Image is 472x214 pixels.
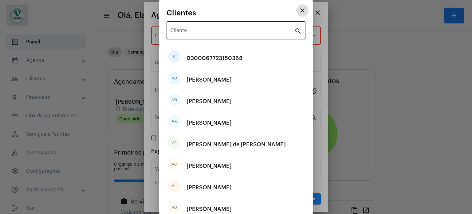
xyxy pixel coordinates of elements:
[187,178,232,197] div: [PERSON_NAME]
[168,158,180,171] div: AC
[187,49,242,67] div: 0300067723150368
[299,7,306,14] mat-icon: close
[187,157,232,175] div: [PERSON_NAME]
[168,137,180,149] div: AJ
[170,29,294,34] input: Pesquisar cliente
[167,9,196,17] span: Clientes
[187,71,232,89] div: [PERSON_NAME]
[168,180,180,192] div: AL
[168,94,180,106] div: AG
[168,50,180,63] div: 0
[294,27,302,34] mat-icon: search
[168,201,180,214] div: AD
[187,135,286,154] div: [PERSON_NAME] de [PERSON_NAME]
[187,92,232,111] div: [PERSON_NAME]
[168,72,180,84] div: AD
[187,114,232,132] div: [PERSON_NAME]
[168,115,180,127] div: AA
